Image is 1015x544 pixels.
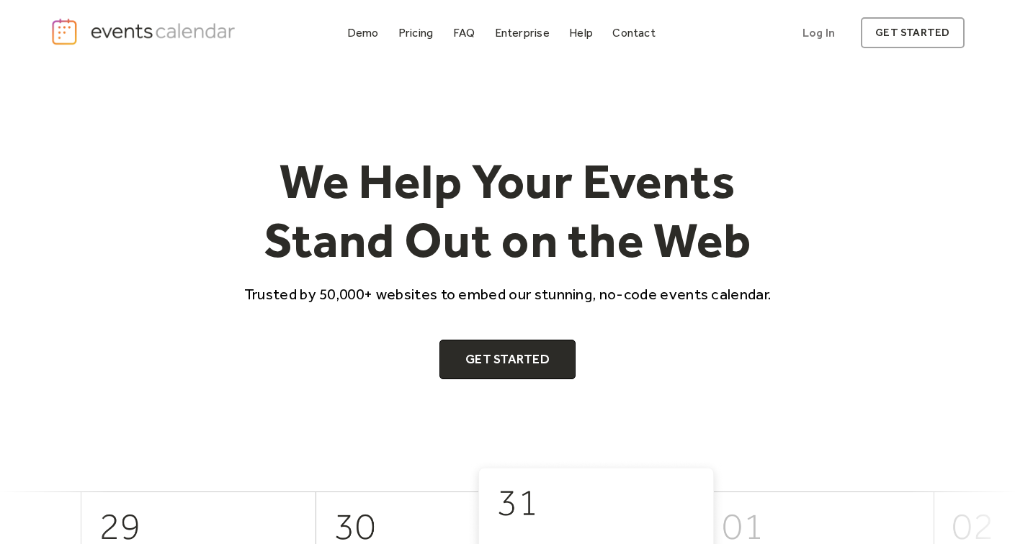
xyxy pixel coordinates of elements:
a: Contact [607,23,661,42]
a: Help [563,23,599,42]
div: Pricing [398,29,434,37]
a: home [50,17,238,46]
p: Trusted by 50,000+ websites to embed our stunning, no-code events calendar. [231,284,784,304]
div: Help [569,29,593,37]
div: Enterprise [495,29,550,37]
a: get started [861,17,964,48]
div: Contact [612,29,656,37]
a: FAQ [447,23,481,42]
a: Log In [788,17,849,48]
h1: We Help Your Events Stand Out on the Web [231,152,784,269]
div: Demo [347,29,379,37]
a: Pricing [393,23,439,42]
a: Demo [341,23,385,42]
div: FAQ [453,29,475,37]
a: Get Started [439,340,576,380]
a: Enterprise [489,23,555,42]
